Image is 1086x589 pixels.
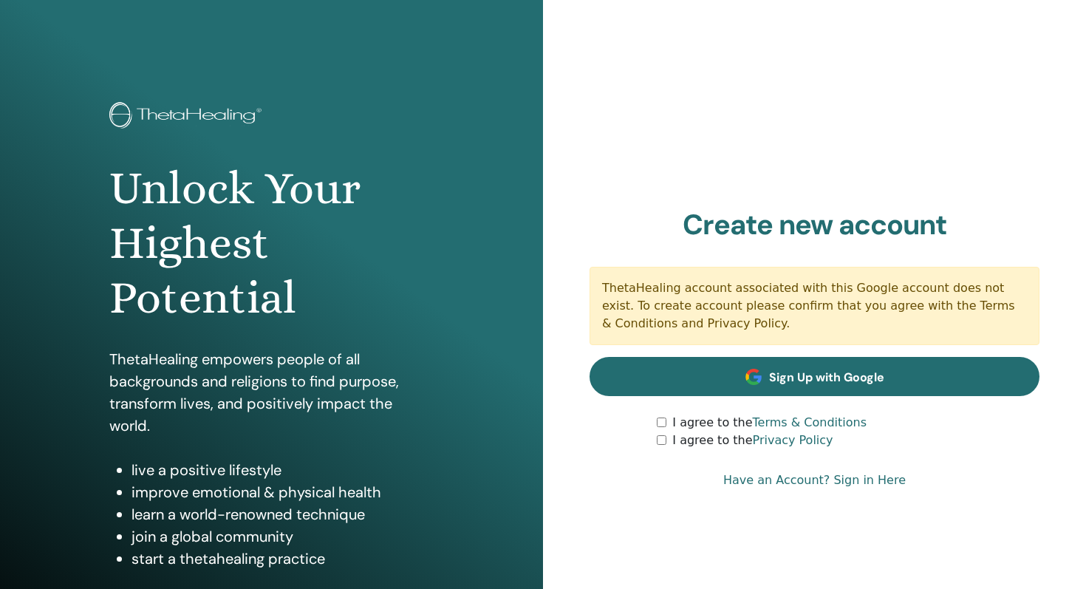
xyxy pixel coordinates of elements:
p: ThetaHealing empowers people of all backgrounds and religions to find purpose, transform lives, a... [109,348,434,437]
h2: Create new account [590,208,1039,242]
li: learn a world-renowned technique [132,503,434,525]
h1: Unlock Your Highest Potential [109,161,434,326]
label: I agree to the [672,414,867,432]
li: start a thetahealing practice [132,548,434,570]
label: I agree to the [672,432,833,449]
li: improve emotional & physical health [132,481,434,503]
span: Sign Up with Google [769,370,884,385]
a: Sign Up with Google [590,357,1039,396]
a: Have an Account? Sign in Here [723,471,906,489]
a: Privacy Policy [753,433,833,447]
li: join a global community [132,525,434,548]
a: Terms & Conditions [753,415,867,429]
div: ThetaHealing account associated with this Google account does not exist. To create account please... [590,267,1039,345]
li: live a positive lifestyle [132,459,434,481]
